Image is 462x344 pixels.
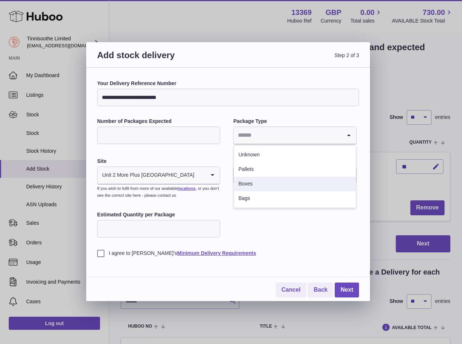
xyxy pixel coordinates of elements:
[335,283,359,297] a: Next
[228,49,359,69] span: Step 2 of 3
[97,118,220,125] label: Number of Packages Expected
[177,250,256,256] a: Minimum Delivery Requirements
[308,283,333,297] a: Back
[233,158,356,165] label: Expected Delivery Date
[234,148,355,162] li: Unknown
[97,167,220,184] div: Search for option
[97,80,359,87] label: Your Delivery Reference Number
[97,49,228,69] h3: Add stock delivery
[195,167,205,184] input: Search for option
[234,127,356,144] div: Search for option
[234,162,355,177] li: Pallets
[97,250,359,257] label: I agree to [PERSON_NAME]'s
[276,283,306,297] a: Cancel
[234,127,341,144] input: Search for option
[97,167,195,184] span: Unit 2 More Plus [GEOGRAPHIC_DATA]
[97,186,219,197] small: If you wish to fulfil from more of our available , or you don’t see the correct site here - pleas...
[97,211,220,218] label: Estimated Quantity per Package
[234,191,355,206] li: Bags
[97,158,220,165] label: Site
[233,118,356,125] label: Package Type
[234,177,355,191] li: Boxes
[178,186,195,191] a: locations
